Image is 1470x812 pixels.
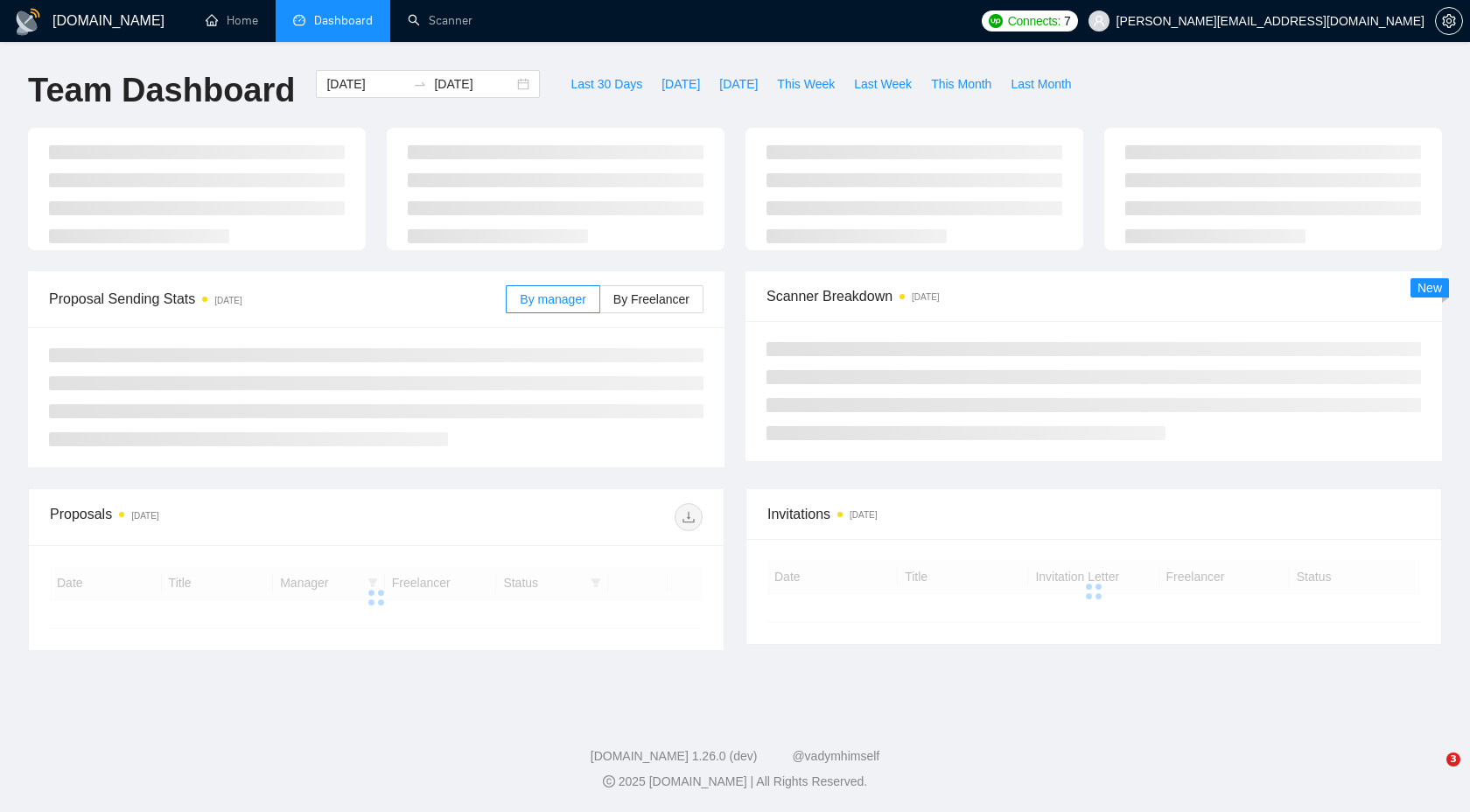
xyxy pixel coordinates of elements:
span: [DATE] [719,74,758,94]
a: searchScanner [408,13,472,28]
button: [DATE] [652,70,710,98]
button: This Month [921,70,1001,98]
span: copyright [603,775,615,787]
time: [DATE] [214,296,241,305]
h1: Team Dashboard [28,70,295,111]
time: [DATE] [131,511,158,521]
a: setting [1435,14,1463,28]
span: Connects: [1008,11,1060,31]
div: 2025 [DOMAIN_NAME] | All Rights Reserved. [14,773,1456,791]
iframe: Intercom live chat [1410,752,1452,794]
input: Start date [326,74,406,94]
span: setting [1436,14,1462,28]
a: @vadymhimself [792,749,879,763]
span: [DATE] [661,74,700,94]
span: swap-right [413,77,427,91]
span: By manager [520,292,585,306]
span: Scanner Breakdown [766,285,1421,307]
time: [DATE] [850,510,877,520]
img: logo [14,8,42,36]
span: Invitations [767,503,1420,525]
span: 7 [1064,11,1071,31]
span: user [1093,15,1105,27]
a: homeHome [206,13,258,28]
div: Proposals [50,503,376,531]
time: [DATE] [912,292,939,302]
span: to [413,77,427,91]
button: setting [1435,7,1463,35]
button: Last Month [1001,70,1081,98]
span: New [1417,281,1442,295]
span: 3 [1446,752,1460,766]
span: Last Month [1011,74,1071,94]
button: This Week [767,70,844,98]
button: Last Week [844,70,921,98]
span: Proposal Sending Stats [49,288,506,310]
span: Last 30 Days [570,74,642,94]
span: This Month [931,74,991,94]
span: This Week [777,74,835,94]
button: Last 30 Days [561,70,652,98]
span: By Freelancer [613,292,689,306]
span: Last Week [854,74,912,94]
img: upwork-logo.png [989,14,1003,28]
input: End date [434,74,514,94]
span: Dashboard [314,13,373,28]
button: [DATE] [710,70,767,98]
span: dashboard [293,14,305,26]
a: [DOMAIN_NAME] 1.26.0 (dev) [591,749,758,763]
